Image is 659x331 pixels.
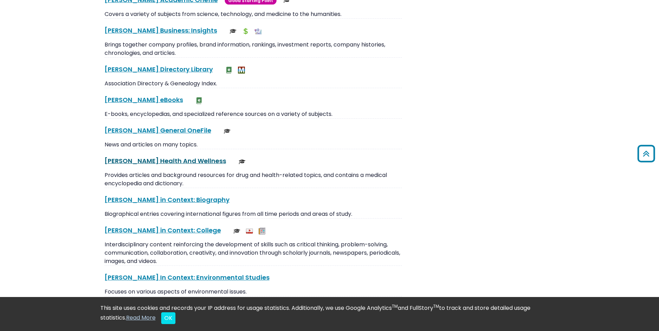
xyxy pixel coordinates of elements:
[105,156,226,165] a: [PERSON_NAME] Health And Wellness
[105,26,217,35] a: [PERSON_NAME] Business: Insights
[258,228,265,235] img: Newspapers
[224,128,231,135] img: Scholarly or Peer Reviewed
[239,158,246,165] img: Scholarly or Peer Reviewed
[105,273,270,282] a: [PERSON_NAME] In Context: Environmental Studies
[100,304,559,324] div: This site uses cookies and records your IP address for usage statistics. Additionally, we use Goo...
[105,110,402,118] p: E-books, encyclopedias, and specialized reference sources on a variety of subjects.
[105,141,402,149] p: News and articles on many topics.
[196,97,203,104] img: e-Book
[105,240,402,265] p: Interdisciplinary content reinforcing the development of skills such as critical thinking, proble...
[105,65,213,74] a: [PERSON_NAME] Directory Library
[161,312,175,324] button: Close
[105,126,211,135] a: [PERSON_NAME] General OneFile
[105,41,402,57] p: Brings together company profiles, brand information, rankings, investment reports, company histor...
[105,226,221,235] a: [PERSON_NAME] in Context: College
[233,228,240,235] img: Scholarly or Peer Reviewed
[242,28,249,35] img: Financial Report
[126,314,156,322] a: Read More
[392,303,398,309] sup: TM
[225,67,232,74] img: e-Book
[433,303,439,309] sup: TM
[105,10,402,18] p: Covers a variety of subjects from science, technology, and medicine to the humanities.
[105,210,402,218] p: Biographical entries covering international figures from all time periods and areas of study.
[105,95,183,104] a: [PERSON_NAME] eBooks
[105,171,402,188] p: Provides articles and background resources for drug and health-related topics, and contains a med...
[230,28,237,35] img: Scholarly or Peer Reviewed
[255,28,262,35] img: Industry Report
[635,148,657,160] a: Back to Top
[105,79,402,88] p: Association Directory & Genealogy Index.
[238,67,245,74] img: MeL (Michigan electronic Library)
[105,195,230,204] a: [PERSON_NAME] in Context: Biography
[105,288,402,296] p: Focuses on various aspects of environmental issues.
[246,228,253,235] img: Audio & Video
